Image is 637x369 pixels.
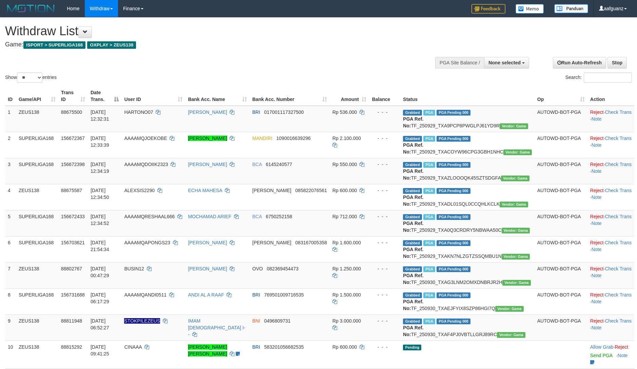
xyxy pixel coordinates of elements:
[590,188,604,193] a: Reject
[590,344,613,350] a: Allow Grab
[252,109,260,115] span: BRI
[423,266,435,272] span: Marked by aafsreyleap
[403,136,422,142] span: Grabbed
[423,188,435,194] span: Marked by aafpengsreynich
[587,184,634,210] td: · ·
[403,214,422,220] span: Grabbed
[252,188,291,193] span: [PERSON_NAME]
[403,142,423,155] b: PGA Ref. No:
[332,162,357,167] span: Rp 550.000
[91,266,109,278] span: [DATE] 00:47:29
[590,353,612,358] a: Send PGA
[124,318,160,324] span: Nama rekening ada tanda titik/strip, harap diedit
[188,240,227,245] a: [PERSON_NAME]
[400,236,534,262] td: TF_250929_TXAKN7NLZGTZSSQMBU1N
[252,136,272,141] span: MANDIRI
[5,288,16,314] td: 8
[400,132,534,158] td: TF_250929_TXACOYW96CPG3GBH1NHC
[252,266,263,271] span: OVO
[590,266,604,271] a: Reject
[587,341,634,368] td: ·
[372,317,398,324] div: - - -
[500,123,528,129] span: Vendor URL: https://trx31.1velocity.biz
[372,213,398,220] div: - - -
[61,214,85,219] span: 156672433
[605,214,632,219] a: Check Trans
[91,188,109,200] span: [DATE] 12:34:50
[587,106,634,132] td: · ·
[58,86,88,106] th: Trans ID: activate to sort column ascending
[437,188,470,194] span: PGA Pending
[91,214,109,226] span: [DATE] 12:34:52
[484,57,529,68] button: None selected
[403,110,422,116] span: Grabbed
[403,168,423,181] b: PGA Ref. No:
[502,228,530,233] span: Vendor URL: https://trx31.1velocity.biz
[607,57,627,68] a: Stop
[423,136,435,142] span: Marked by aafsengchandara
[535,210,587,236] td: AUTOWD-BOT-PGA
[332,292,361,298] span: Rp 1.500.000
[403,188,422,194] span: Grabbed
[267,266,298,271] span: Copy 082369454473 to clipboard
[592,168,602,174] a: Note
[403,319,422,324] span: Grabbed
[188,162,227,167] a: [PERSON_NAME]
[332,266,361,271] span: Rp 1.250.000
[372,161,398,168] div: - - -
[437,162,470,168] span: PGA Pending
[587,86,634,106] th: Action
[264,318,291,324] span: Copy 0496809731 to clipboard
[587,158,634,184] td: · ·
[423,214,435,220] span: Marked by aafsoycanthlai
[16,341,58,368] td: ZEUS138
[437,319,470,324] span: PGA Pending
[535,288,587,314] td: AUTOWD-BOT-PGA
[554,4,588,13] img: panduan.png
[5,73,57,83] label: Show entries
[403,325,423,337] b: PGA Ref. No:
[16,236,58,262] td: SUPERLIGA168
[587,210,634,236] td: · ·
[252,318,260,324] span: BNI
[423,110,435,116] span: Marked by aaftrukkakada
[403,292,422,298] span: Grabbed
[590,292,604,298] a: Reject
[264,109,304,115] span: Copy 017001117327500 to clipboard
[423,292,435,298] span: Marked by aafromsomean
[400,158,534,184] td: TF_250929_TXAZLOOOQK45SZTSDGFA
[605,240,632,245] a: Check Trans
[5,41,418,48] h4: Game:
[16,106,58,132] td: ZEUS138
[535,158,587,184] td: AUTOWD-BOT-PGA
[61,344,82,350] span: 88815292
[400,106,534,132] td: TF_250929_TXA9PCP8PWGLPJ61YD9R
[372,135,398,142] div: - - -
[16,158,58,184] td: SUPERLIGA168
[437,136,470,142] span: PGA Pending
[188,214,231,219] a: MOCHAMAD ARIEF
[252,292,260,298] span: BRI
[605,318,632,324] a: Check Trans
[565,73,632,83] label: Search:
[423,319,435,324] span: Marked by aafsreyleap
[332,318,361,324] span: Rp 3.000.000
[252,240,291,245] span: [PERSON_NAME]
[372,109,398,116] div: - - -
[124,188,155,193] span: ALEXSIS2290
[618,353,628,358] a: Note
[592,194,602,200] a: Note
[500,202,528,207] span: Vendor URL: https://trx31.1velocity.biz
[16,210,58,236] td: SUPERLIGA168
[5,314,16,341] td: 9
[5,24,418,38] h1: Withdraw List
[23,41,85,49] span: ISPORT > SUPERLIGA168
[535,184,587,210] td: AUTOWD-BOT-PGA
[124,266,144,271] span: BUSIN12
[61,292,85,298] span: 156731688
[369,86,400,106] th: Balance
[471,4,505,14] img: Feedback.jpg
[400,184,534,210] td: TF_250929_TXADL01SQL0CCQHLKCLK
[605,188,632,193] a: Check Trans
[372,187,398,194] div: - - -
